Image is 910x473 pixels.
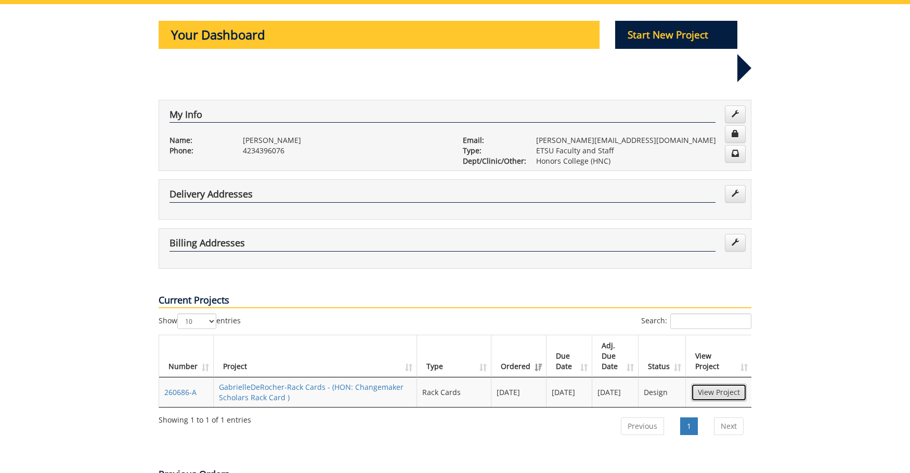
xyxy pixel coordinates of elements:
[547,335,593,377] th: Due Date: activate to sort column ascending
[725,185,746,203] a: Edit Addresses
[670,313,751,329] input: Search:
[536,135,740,146] p: [PERSON_NAME][EMAIL_ADDRESS][DOMAIN_NAME]
[641,313,751,329] label: Search:
[159,294,751,308] p: Current Projects
[536,146,740,156] p: ETSU Faculty and Staff
[159,21,600,49] p: Your Dashboard
[725,234,746,252] a: Edit Addresses
[725,125,746,143] a: Change Password
[170,238,716,252] h4: Billing Addresses
[463,156,521,166] p: Dept/Clinic/Other:
[159,335,214,377] th: Number: activate to sort column ascending
[159,313,241,329] label: Show entries
[417,377,491,407] td: Rack Cards
[615,31,738,41] a: Start New Project
[491,377,547,407] td: [DATE]
[170,146,227,156] p: Phone:
[491,335,547,377] th: Ordered: activate to sort column ascending
[170,135,227,146] p: Name:
[219,382,404,402] a: GabrielleDeRocher-Rack Cards - (HON: Changemaker Scholars Rack Card )
[536,156,740,166] p: Honors College (HNC)
[725,145,746,163] a: Change Communication Preferences
[164,387,197,397] a: 260686-A
[177,313,216,329] select: Showentries
[714,417,744,435] a: Next
[686,335,752,377] th: View Project: activate to sort column ascending
[639,335,686,377] th: Status: activate to sort column ascending
[592,377,639,407] td: [DATE]
[170,110,716,123] h4: My Info
[214,335,417,377] th: Project: activate to sort column ascending
[615,21,738,49] p: Start New Project
[463,146,521,156] p: Type:
[592,335,639,377] th: Adj. Due Date: activate to sort column ascending
[170,189,716,203] h4: Delivery Addresses
[621,417,664,435] a: Previous
[159,411,251,425] div: Showing 1 to 1 of 1 entries
[547,377,593,407] td: [DATE]
[680,417,698,435] a: 1
[417,335,491,377] th: Type: activate to sort column ascending
[639,377,686,407] td: Design
[243,146,447,156] p: 4234396076
[243,135,447,146] p: [PERSON_NAME]
[691,384,747,401] a: View Project
[725,106,746,123] a: Edit Info
[463,135,521,146] p: Email:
